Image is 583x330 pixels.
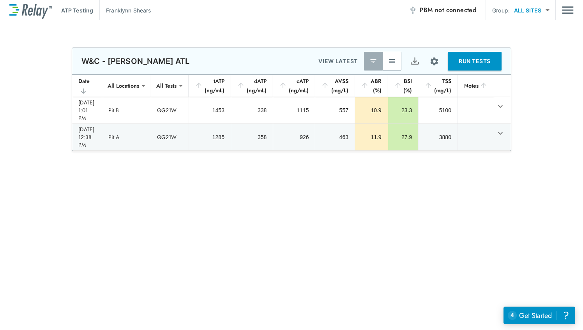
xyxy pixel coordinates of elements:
[394,76,412,95] div: BSI (%)
[106,6,151,14] p: Franklynn Shears
[151,78,182,94] div: All Tests
[361,106,382,114] div: 10.9
[72,75,102,97] th: Date
[279,76,309,95] div: cATP (ng/mL)
[61,6,93,14] p: ATP Testing
[151,97,189,124] td: QG21W
[195,76,224,95] div: tATP (ng/mL)
[237,106,267,114] div: 338
[409,6,417,14] img: Offline Icon
[321,76,348,95] div: AVSS (mg/L)
[81,56,189,66] p: W&C - [PERSON_NAME] ATL
[318,56,358,66] p: VIEW LATEST
[78,99,96,122] div: [DATE] 1:01 PM
[102,78,145,94] div: All Locations
[279,106,309,114] div: 1115
[195,133,224,141] div: 1285
[494,127,507,140] button: expand row
[494,100,507,113] button: expand row
[562,3,574,18] button: Main menu
[492,6,510,14] p: Group:
[425,133,451,141] div: 3880
[406,2,479,18] button: PBM not connected
[151,124,189,150] td: QG21W
[102,124,151,150] td: Pit A
[448,52,502,71] button: RUN TESTS
[503,307,575,324] iframe: Resource center
[78,125,96,149] div: [DATE] 12:38 PM
[322,106,348,114] div: 557
[562,3,574,18] img: Drawer Icon
[237,133,267,141] div: 358
[435,5,476,14] span: not connected
[464,81,488,90] div: Notes
[388,57,396,65] img: View All
[361,76,382,95] div: ABR (%)
[410,56,420,66] img: Export Icon
[72,75,511,151] table: sticky table
[279,133,309,141] div: 926
[369,57,377,65] img: Latest
[9,2,52,19] img: LuminUltra Relay
[361,133,382,141] div: 11.9
[394,133,412,141] div: 27.9
[424,76,451,95] div: TSS (mg/L)
[425,106,451,114] div: 5100
[195,106,224,114] div: 1453
[420,5,476,16] span: PBM
[322,133,348,141] div: 463
[237,76,267,95] div: dATP (ng/mL)
[429,56,439,66] img: Settings Icon
[102,97,151,124] td: Pit B
[394,106,412,114] div: 23.3
[424,51,445,72] button: Site setup
[405,52,424,71] button: Export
